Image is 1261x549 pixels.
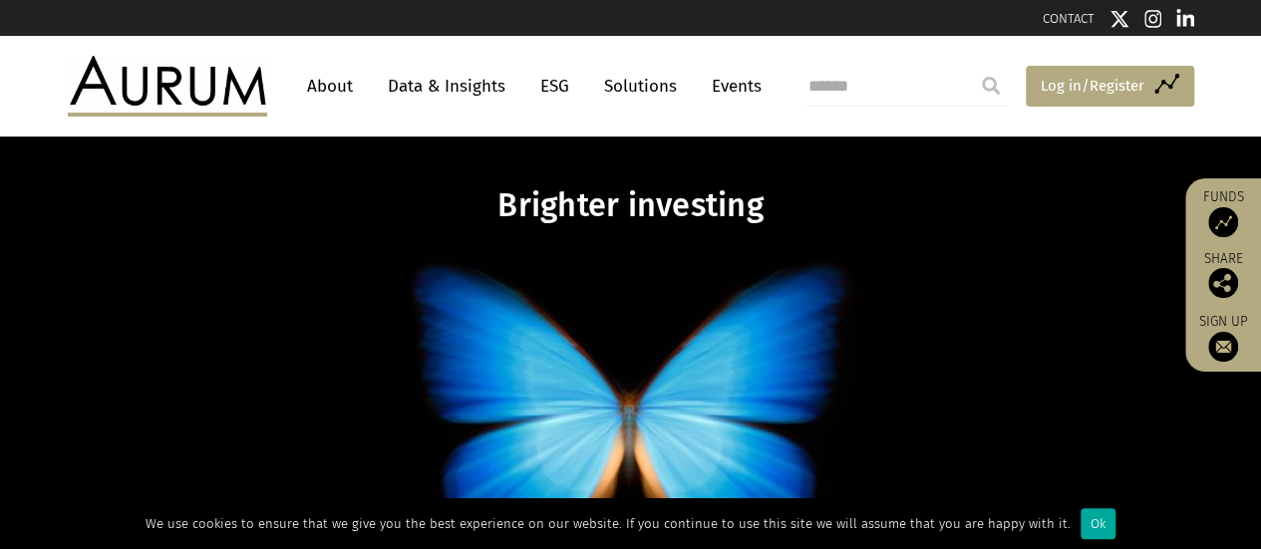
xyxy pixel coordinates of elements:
[246,186,1016,225] h1: Brighter investing
[68,56,267,116] img: Aurum
[1109,9,1129,29] img: Twitter icon
[378,68,515,105] a: Data & Insights
[1195,188,1251,237] a: Funds
[1144,9,1162,29] img: Instagram icon
[1195,313,1251,362] a: Sign up
[1043,11,1095,26] a: CONTACT
[1208,268,1238,298] img: Share this post
[1081,508,1115,539] div: Ok
[971,66,1011,106] input: Submit
[1026,66,1194,108] a: Log in/Register
[1208,332,1238,362] img: Sign up to our newsletter
[702,68,762,105] a: Events
[1041,74,1144,98] span: Log in/Register
[297,68,363,105] a: About
[1176,9,1194,29] img: Linkedin icon
[530,68,579,105] a: ESG
[1208,207,1238,237] img: Access Funds
[1195,252,1251,298] div: Share
[594,68,687,105] a: Solutions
